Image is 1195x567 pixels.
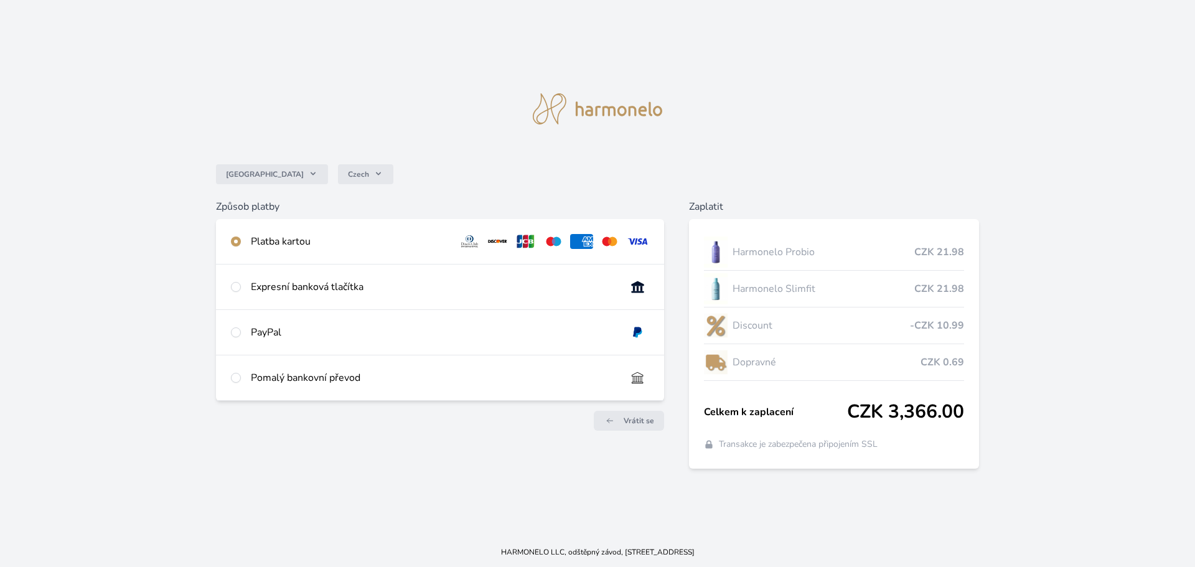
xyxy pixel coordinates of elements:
[910,318,964,333] span: -CZK 10.99
[216,164,328,184] button: [GEOGRAPHIC_DATA]
[486,234,509,249] img: discover.svg
[733,281,915,296] span: Harmonelo Slimfit
[719,438,878,451] span: Transakce je zabezpečena připojením SSL
[348,169,369,179] span: Czech
[626,325,649,340] img: paypal.svg
[251,325,616,340] div: PayPal
[458,234,481,249] img: diners.svg
[704,347,728,378] img: delivery-lo.png
[338,164,393,184] button: Czech
[533,93,662,124] img: logo.svg
[514,234,537,249] img: jcb.svg
[626,370,649,385] img: bankTransfer_IBAN.svg
[251,279,616,294] div: Expresní banková tlačítka
[704,310,728,341] img: discount-lo.png
[626,234,649,249] img: visa.svg
[733,245,915,260] span: Harmonelo Probio
[626,279,649,294] img: onlineBanking_CZ.svg
[251,234,449,249] div: Platba kartou
[733,355,921,370] span: Dopravné
[216,199,664,214] h6: Způsob platby
[704,273,728,304] img: SLIMFIT_se_stinem_x-lo.jpg
[704,237,728,268] img: CLEAN_PROBIO_se_stinem_x-lo.jpg
[226,169,304,179] span: [GEOGRAPHIC_DATA]
[570,234,593,249] img: amex.svg
[624,416,654,426] span: Vrátit se
[251,370,616,385] div: Pomalý bankovní převod
[733,318,911,333] span: Discount
[598,234,621,249] img: mc.svg
[921,355,964,370] span: CZK 0.69
[847,401,964,423] span: CZK 3,366.00
[914,281,964,296] span: CZK 21.98
[704,405,848,419] span: Celkem k zaplacení
[689,199,980,214] h6: Zaplatit
[594,411,664,431] a: Vrátit se
[542,234,565,249] img: maestro.svg
[914,245,964,260] span: CZK 21.98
